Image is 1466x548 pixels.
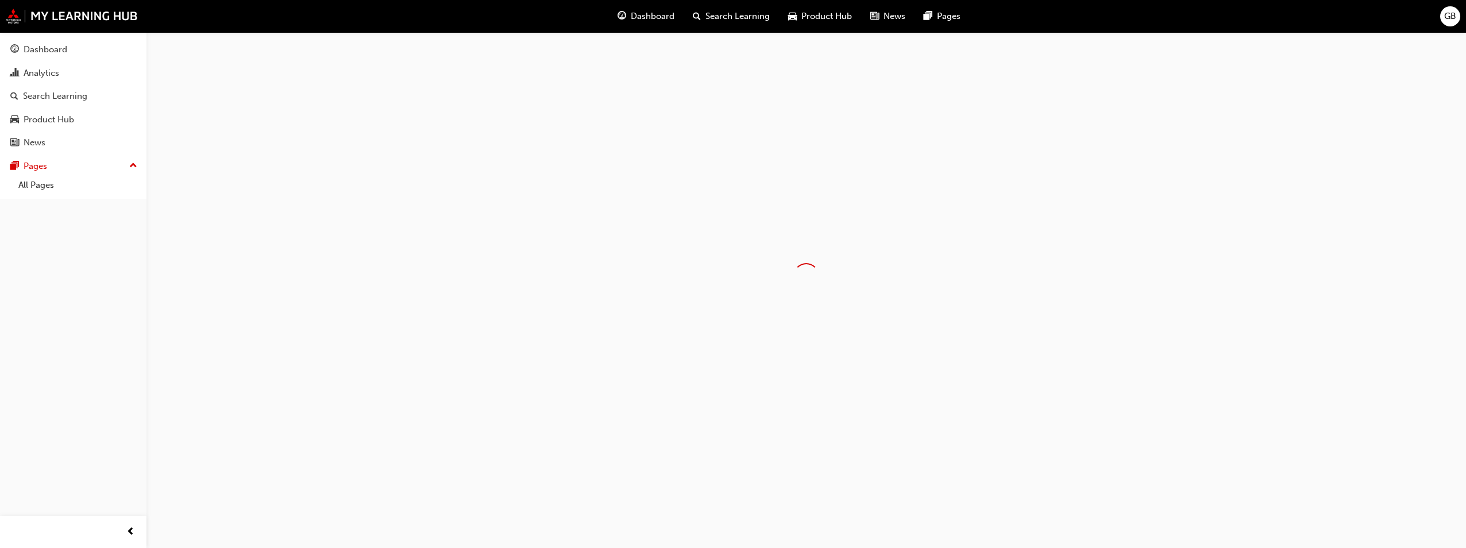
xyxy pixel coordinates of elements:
[5,63,142,84] a: Analytics
[779,5,861,28] a: car-iconProduct Hub
[23,90,87,103] div: Search Learning
[5,156,142,177] button: Pages
[24,67,59,80] div: Analytics
[24,113,74,126] div: Product Hub
[10,45,19,55] span: guage-icon
[618,9,626,24] span: guage-icon
[937,10,960,23] span: Pages
[870,9,879,24] span: news-icon
[5,86,142,107] a: Search Learning
[5,132,142,153] a: News
[788,9,797,24] span: car-icon
[10,68,19,79] span: chart-icon
[5,109,142,130] a: Product Hub
[126,525,135,539] span: prev-icon
[693,9,701,24] span: search-icon
[6,9,138,24] img: mmal
[5,37,142,156] button: DashboardAnalyticsSearch LearningProduct HubNews
[5,39,142,60] a: Dashboard
[24,136,45,149] div: News
[129,159,137,173] span: up-icon
[24,43,67,56] div: Dashboard
[10,91,18,102] span: search-icon
[608,5,684,28] a: guage-iconDashboard
[801,10,852,23] span: Product Hub
[24,160,47,173] div: Pages
[915,5,970,28] a: pages-iconPages
[631,10,674,23] span: Dashboard
[924,9,932,24] span: pages-icon
[884,10,905,23] span: News
[684,5,779,28] a: search-iconSearch Learning
[1444,10,1456,23] span: GB
[861,5,915,28] a: news-iconNews
[10,115,19,125] span: car-icon
[14,176,142,194] a: All Pages
[1440,6,1460,26] button: GB
[10,138,19,148] span: news-icon
[705,10,770,23] span: Search Learning
[10,161,19,172] span: pages-icon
